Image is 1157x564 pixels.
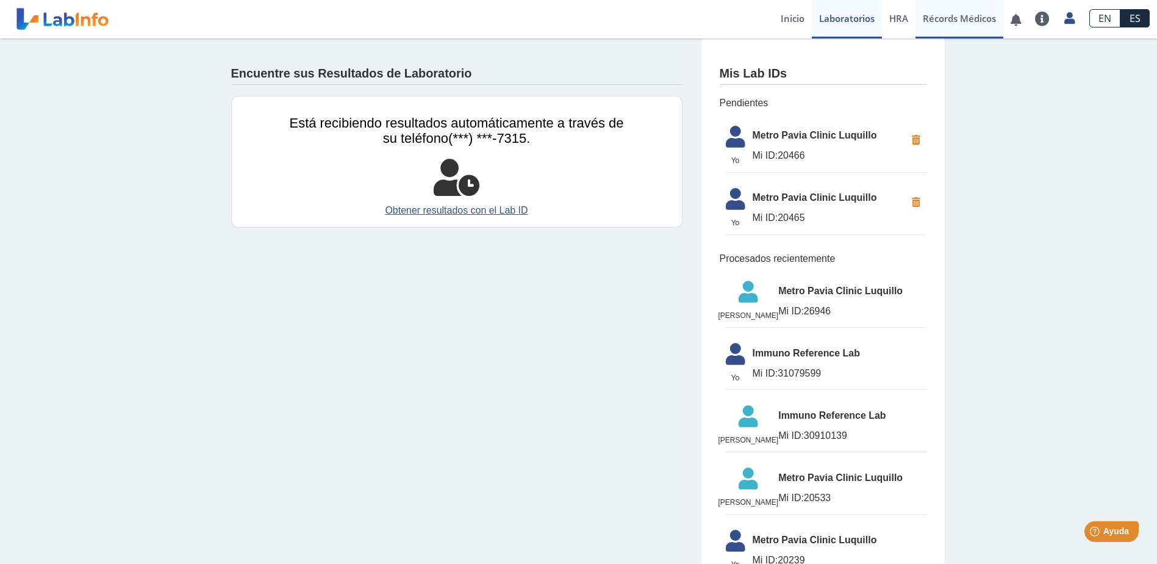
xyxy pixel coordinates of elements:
span: [PERSON_NAME] [718,435,779,446]
span: 31079599 [753,366,926,381]
span: 20533 [778,491,926,505]
span: Metro Pavia Clinic Luquillo [753,128,906,143]
a: EN [1089,9,1120,27]
span: 20466 [753,148,906,163]
span: HRA [889,12,908,24]
span: Está recibiendo resultados automáticamente a través de su teléfono [290,115,624,146]
span: Metro Pavia Clinic Luquillo [753,533,926,548]
span: Mi ID: [778,430,804,441]
h4: Mis Lab IDs [720,67,787,81]
span: Procesados recientemente [720,251,926,266]
h4: Encuentre sus Resultados de Laboratorio [231,67,472,81]
span: 26946 [778,304,926,319]
span: Metro Pavia Clinic Luquillo [778,471,926,485]
span: Yo [718,217,753,228]
a: Obtener resultados con el Lab ID [290,203,624,218]
span: Mi ID: [753,150,778,161]
span: Mi ID: [778,493,804,503]
span: Mi ID: [753,368,778,378]
a: ES [1120,9,1150,27]
span: 20465 [753,211,906,225]
span: Immuno Reference Lab [753,346,926,361]
span: Yo [718,372,753,383]
span: Mi ID: [778,306,804,316]
span: Metro Pavia Clinic Luquillo [778,284,926,298]
iframe: Help widget launcher [1048,516,1144,551]
span: Yo [718,155,753,166]
span: Immuno Reference Lab [778,408,926,423]
span: [PERSON_NAME] [718,497,779,508]
span: Mi ID: [753,212,778,223]
span: Pendientes [720,96,926,110]
span: Metro Pavia Clinic Luquillo [753,190,906,205]
span: [PERSON_NAME] [718,310,779,321]
span: 30910139 [778,428,926,443]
